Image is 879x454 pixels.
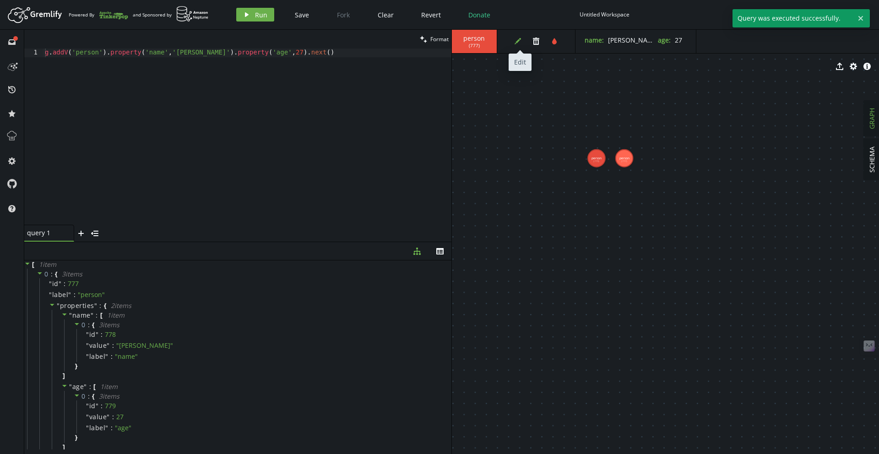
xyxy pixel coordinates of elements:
[51,270,53,278] span: :
[236,8,274,22] button: Run
[69,382,72,391] span: "
[111,424,113,432] span: :
[96,401,99,410] span: "
[295,11,309,19] span: Save
[96,330,99,339] span: "
[111,352,113,361] span: :
[86,423,89,432] span: "
[105,352,109,361] span: "
[61,372,65,380] span: ]
[86,352,89,361] span: "
[417,30,451,49] button: Format
[84,382,87,391] span: "
[107,412,110,421] span: "
[101,402,103,410] span: :
[32,260,34,269] span: [
[414,8,448,22] button: Revert
[68,280,79,288] div: 777
[105,330,116,339] div: 778
[60,301,94,310] span: properties
[72,382,84,391] span: age
[27,229,64,237] span: query 1
[337,11,350,19] span: Fork
[107,341,110,350] span: "
[89,341,107,350] span: value
[93,383,96,391] span: [
[112,413,114,421] span: :
[732,9,854,27] span: Query was executed successfully.
[99,320,119,329] span: 3 item s
[81,392,86,400] span: 0
[115,423,131,432] span: " age "
[176,6,209,22] img: AWS Neptune
[74,433,77,442] span: }
[68,290,71,299] span: "
[89,402,96,410] span: id
[52,291,69,299] span: label
[88,392,90,400] span: :
[89,413,107,421] span: value
[89,352,106,361] span: label
[61,443,65,451] span: ]
[868,108,876,129] span: GRAPH
[24,49,43,57] div: 1
[49,290,52,299] span: "
[101,330,103,339] span: :
[74,362,77,370] span: }
[92,321,94,329] span: {
[430,35,449,43] span: Format
[509,54,532,71] div: Edit
[112,341,114,350] span: :
[89,383,92,391] span: :
[89,330,96,339] span: id
[116,413,124,421] div: 27
[133,6,209,23] div: and Sponsored by
[421,11,441,19] span: Revert
[330,8,357,22] button: Fork
[675,36,682,44] span: 27
[585,36,604,44] label: name :
[86,412,89,421] span: "
[59,279,62,288] span: "
[469,43,480,49] span: ( 777 )
[107,311,125,319] span: 1 item
[111,301,131,310] span: 2 item s
[96,311,98,319] span: :
[116,341,173,350] span: " [PERSON_NAME] "
[593,159,599,163] tspan: (773)
[81,320,86,329] span: 0
[86,330,89,339] span: "
[100,382,118,391] span: 1 item
[69,311,72,319] span: "
[255,11,267,19] span: Run
[468,11,490,19] span: Donate
[608,36,659,44] span: [PERSON_NAME]
[461,34,488,43] span: person
[55,270,57,278] span: {
[580,11,629,18] div: Untitled Workspace
[842,8,872,22] button: Sign In
[86,341,89,350] span: "
[288,8,316,22] button: Save
[74,291,76,299] span: :
[89,424,106,432] span: label
[461,8,497,22] button: Donate
[88,321,90,329] span: :
[92,392,94,400] span: {
[105,423,109,432] span: "
[100,311,103,319] span: [
[378,11,394,19] span: Clear
[591,156,602,160] tspan: person
[91,311,94,319] span: "
[62,270,82,278] span: 3 item s
[105,402,116,410] div: 779
[86,401,89,410] span: "
[658,36,671,44] label: age :
[104,302,106,310] span: {
[64,280,65,288] span: :
[49,279,52,288] span: "
[868,146,876,173] span: SCHEMA
[78,290,105,299] span: " person "
[94,301,98,310] span: "
[69,7,128,23] div: Powered By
